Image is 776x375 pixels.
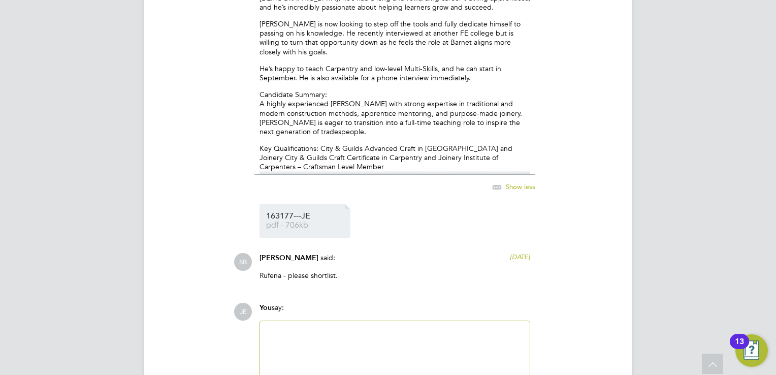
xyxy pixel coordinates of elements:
span: pdf - 706kb [266,222,347,229]
span: JE [234,303,252,321]
button: Open Resource Center, 13 new notifications [735,334,768,367]
p: He’s happy to teach Carpentry and low-level Multi-Skills, and he can start in September. He is al... [260,64,530,82]
span: said: [320,253,335,262]
span: Show less [506,182,535,191]
span: You [260,303,272,312]
span: 163177---JE [266,212,347,220]
p: [PERSON_NAME] is now looking to step off the tools and fully dedicate himself to passing on his k... [260,19,530,56]
span: [DATE] [510,253,530,261]
a: 163177---JE pdf - 706kb [266,212,347,229]
span: SB [234,253,252,271]
p: Key Qualifications: City & Guilds Advanced Craft in [GEOGRAPHIC_DATA] and Joinery City & Guilds C... [260,144,530,172]
p: Candidate Summary: A highly experienced [PERSON_NAME] with strong expertise in traditional and mo... [260,90,530,136]
div: say: [260,303,530,321]
span: [PERSON_NAME] [260,254,318,262]
p: Rufena - please shortlist. [260,271,530,280]
div: 13 [735,341,744,355]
